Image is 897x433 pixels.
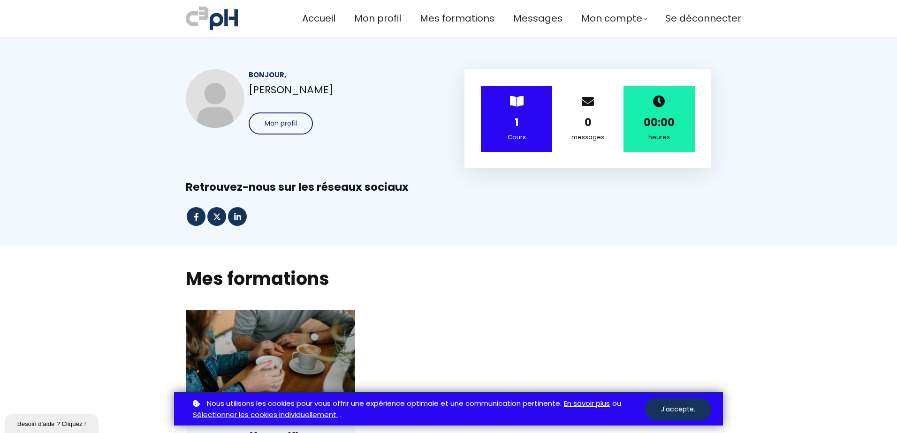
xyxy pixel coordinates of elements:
[249,112,313,134] button: Mon profil
[186,69,244,128] img: 681ddbb5965298b9850383a3.jpg
[186,5,238,32] img: a70bc7685e0efc0bd0b04b3506828469.jpeg
[645,398,711,420] button: J'accepte.
[190,398,645,421] p: ou .
[186,180,711,194] div: Retrouvez-nous sur les réseaux sociaux
[635,132,683,142] div: heures
[193,409,338,421] a: Sélectionner les cookies individuellement.
[207,398,562,410] span: Nous utilisons les cookies pour vous offrir une expérience optimale et une communication pertinente.
[493,132,540,142] div: Cours
[420,11,494,26] a: Mes formations
[515,115,518,130] strong: 1
[481,86,552,152] div: >
[302,11,335,26] a: Accueil
[513,11,563,26] a: Messages
[644,115,675,130] strong: 00:00
[564,398,610,410] a: En savoir plus
[249,82,433,98] p: [PERSON_NAME]
[186,267,711,291] h2: Mes formations
[665,11,741,26] a: Se déconnecter
[585,115,592,130] strong: 0
[249,69,433,80] div: Bonjour,
[265,119,297,128] span: Mon profil
[354,11,401,26] a: Mon profil
[5,412,100,433] iframe: chat widget
[564,132,612,142] div: messages
[581,11,642,26] span: Mon compte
